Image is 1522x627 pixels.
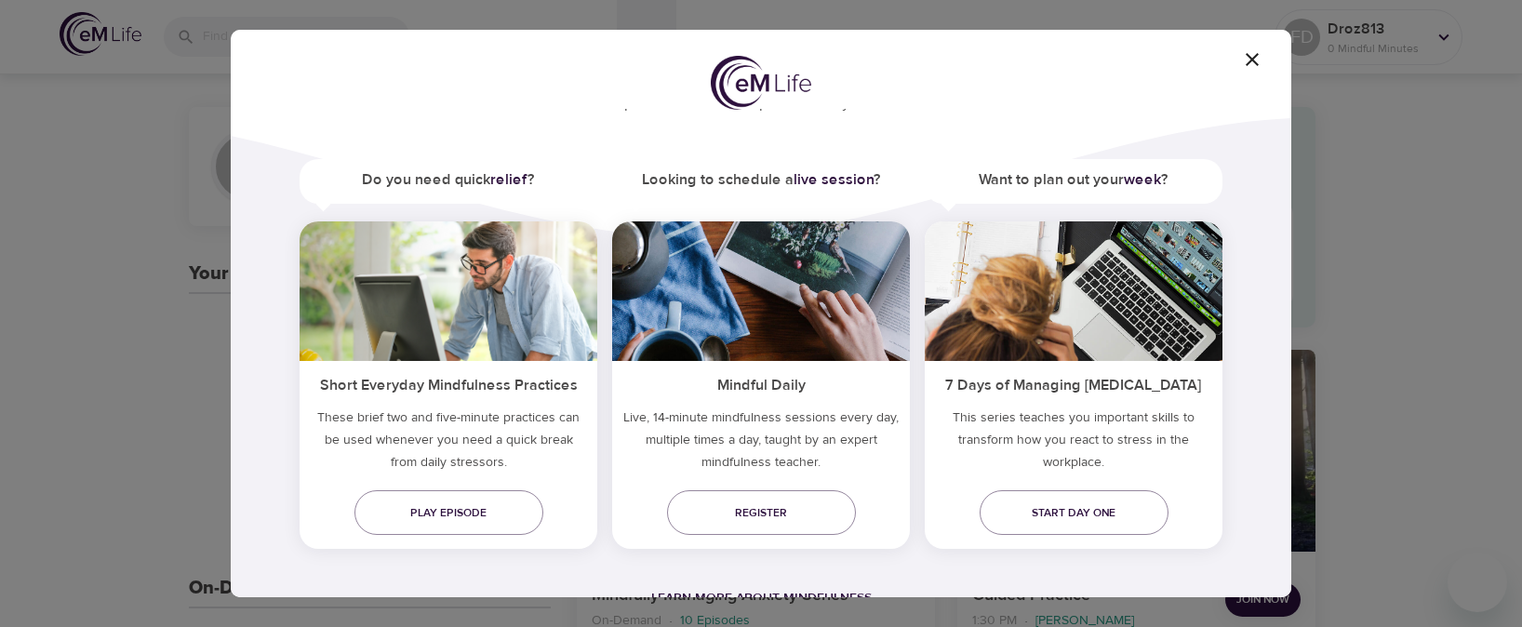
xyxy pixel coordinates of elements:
img: ims [612,221,910,361]
h5: 7 Days of Managing [MEDICAL_DATA] [925,361,1222,407]
h5: Do you need quick ? [300,159,597,201]
a: week [1124,170,1161,189]
img: ims [300,221,597,361]
a: Play episode [354,490,543,535]
h5: Want to plan out your ? [925,159,1222,201]
a: Start day one [980,490,1168,535]
p: Live, 14-minute mindfulness sessions every day, multiple times a day, taught by an expert mindful... [612,407,910,481]
h5: Looking to schedule a ? [612,159,910,201]
h5: Short Everyday Mindfulness Practices [300,361,597,407]
img: logo [711,56,811,110]
a: live session [794,170,874,189]
a: Learn more about mindfulness [651,590,872,607]
a: relief [490,170,527,189]
span: Start day one [995,503,1154,523]
h5: Mindful Daily [612,361,910,407]
h5: These brief two and five-minute practices can be used whenever you need a quick break from daily ... [300,407,597,481]
p: This series teaches you important skills to transform how you react to stress in the workplace. [925,407,1222,481]
img: ims [925,221,1222,361]
a: Register [667,490,856,535]
span: Play episode [369,503,528,523]
span: Register [682,503,841,523]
